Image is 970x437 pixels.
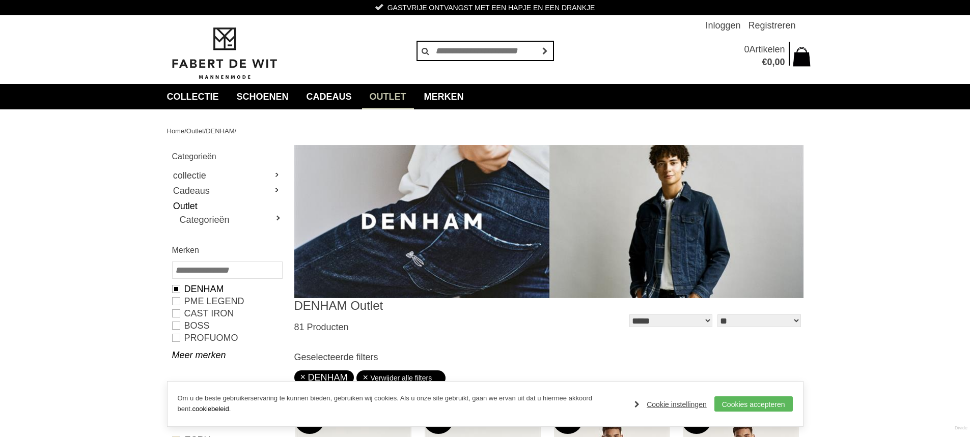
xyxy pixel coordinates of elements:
[159,84,227,109] a: collectie
[172,379,282,392] h2: Kleuren
[204,127,206,135] span: /
[172,244,282,256] h2: Merken
[955,422,967,434] a: Divide
[172,168,282,183] a: collectie
[772,57,774,67] span: ,
[167,26,282,81] img: Fabert de Wit
[172,295,282,307] a: PME LEGEND
[206,127,234,135] a: DENHAM
[184,127,186,135] span: /
[762,57,767,67] span: €
[180,214,282,226] a: Categorieën
[744,44,749,54] span: 0
[178,393,625,415] p: Om u de beste gebruikerservaring te kunnen bieden, gebruiken wij cookies. Als u onze site gebruik...
[714,396,793,412] a: Cookies accepteren
[172,150,282,163] h2: Categorieën
[172,198,282,214] a: Outlet
[294,322,349,332] span: 81 Producten
[767,57,772,67] span: 0
[300,372,348,383] a: DENHAM
[172,349,282,361] a: Meer merken
[749,44,785,54] span: Artikelen
[172,183,282,198] a: Cadeaus
[186,127,204,135] a: Outlet
[229,84,296,109] a: Schoenen
[294,145,803,298] img: DENHAM
[172,332,282,344] a: PROFUOMO
[167,127,185,135] a: Home
[705,15,740,36] a: Inloggen
[172,283,282,295] a: DENHAM
[362,84,414,109] a: Outlet
[192,405,229,413] a: cookiebeleid
[634,397,707,412] a: Cookie instellingen
[294,298,549,313] h1: DENHAM Outlet
[294,352,803,363] h3: Geselecteerde filters
[234,127,236,135] span: /
[774,57,785,67] span: 00
[299,84,359,109] a: Cadeaus
[363,370,440,386] a: Verwijder alle filters
[417,84,472,109] a: Merken
[172,307,282,319] a: CAST IRON
[172,319,282,332] a: BOSS
[748,15,795,36] a: Registreren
